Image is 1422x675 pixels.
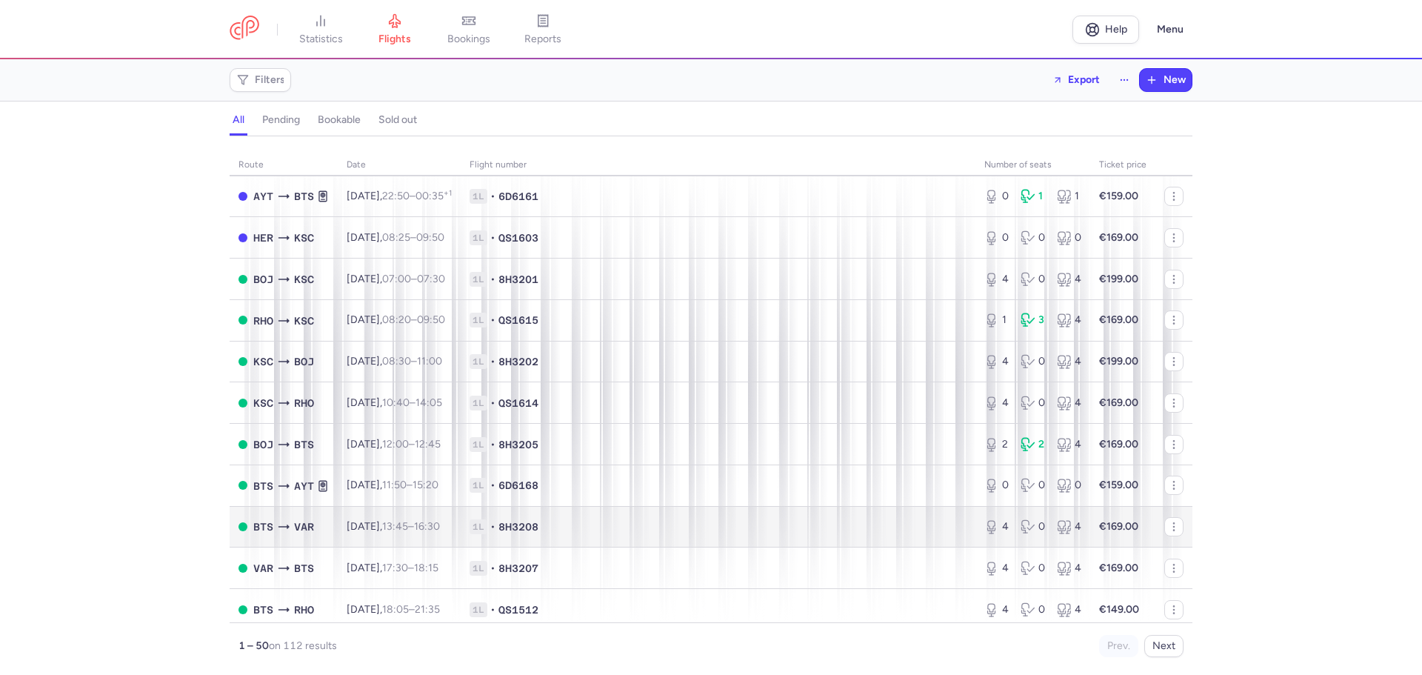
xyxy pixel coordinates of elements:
span: – [382,190,452,202]
div: 4 [1057,313,1081,327]
time: 00:35 [415,190,452,202]
div: 3 [1021,313,1045,327]
span: 1L [470,396,487,410]
strong: €169.00 [1099,313,1138,326]
span: KSC [294,230,314,246]
strong: €169.00 [1099,562,1138,574]
span: 8H3208 [498,519,538,534]
span: 1L [470,478,487,493]
span: [DATE], [347,396,442,409]
span: VAR [294,519,314,535]
time: 21:35 [415,603,440,616]
span: 8H3205 [498,437,538,452]
time: 11:00 [417,355,442,368]
span: [DATE], [347,520,440,533]
button: Menu [1148,16,1192,44]
strong: €169.00 [1099,231,1138,244]
span: – [382,562,438,574]
span: HER [253,230,273,246]
span: 8H3202 [498,354,538,369]
time: 17:30 [382,562,408,574]
span: – [382,355,442,368]
a: reports [506,13,580,46]
span: BOJ [253,271,273,287]
button: Export [1043,68,1109,92]
span: Export [1068,74,1100,85]
span: BTS [253,519,273,535]
span: BTS [253,478,273,494]
span: 1L [470,230,487,245]
div: 4 [1057,354,1081,369]
span: – [382,479,438,491]
span: BTS [294,560,314,576]
div: 4 [984,396,1009,410]
span: RHO [294,395,314,411]
span: QS1603 [498,230,538,245]
span: KSC [253,353,273,370]
span: 1L [470,561,487,576]
span: statistics [299,33,343,46]
div: 1 [984,313,1009,327]
time: 18:15 [414,562,438,574]
div: 0 [984,478,1009,493]
span: AYT [253,188,273,205]
span: • [490,313,495,327]
a: flights [358,13,432,46]
time: 08:20 [382,313,411,326]
a: bookings [432,13,506,46]
div: 4 [984,602,1009,617]
strong: €159.00 [1099,479,1138,491]
th: date [338,154,461,176]
div: 0 [1021,230,1045,245]
div: 1 [1057,189,1081,204]
sup: +1 [444,188,452,198]
div: 0 [1021,602,1045,617]
span: – [382,231,444,244]
span: 1L [470,519,487,534]
div: 4 [984,354,1009,369]
span: 1L [470,437,487,452]
span: KSC [294,313,314,329]
span: [DATE], [347,438,441,450]
span: [DATE], [347,273,445,285]
span: Help [1105,24,1127,35]
span: bookings [447,33,490,46]
time: 09:50 [417,313,445,326]
span: • [490,478,495,493]
span: [DATE], [347,479,438,491]
span: QS1615 [498,313,538,327]
time: 16:30 [414,520,440,533]
time: 13:45 [382,520,408,533]
span: • [490,602,495,617]
span: flights [378,33,411,46]
strong: €199.00 [1099,355,1138,368]
div: 4 [984,519,1009,534]
time: 12:00 [382,438,409,450]
span: 8H3207 [498,561,538,576]
time: 11:50 [382,479,407,491]
span: – [382,396,442,409]
span: VAR [253,560,273,576]
button: New [1140,69,1192,91]
th: route [230,154,338,176]
div: 0 [984,230,1009,245]
h4: all [233,113,244,127]
time: 14:05 [415,396,442,409]
a: statistics [284,13,358,46]
time: 07:30 [417,273,445,285]
div: 0 [1021,519,1045,534]
span: • [490,561,495,576]
span: RHO [253,313,273,329]
div: 0 [1021,396,1045,410]
span: QS1614 [498,396,538,410]
span: 1L [470,313,487,327]
div: 0 [984,189,1009,204]
span: [DATE], [347,603,440,616]
div: 0 [1021,354,1045,369]
span: 6D6168 [498,478,538,493]
span: BTS [253,602,273,618]
button: Filters [230,69,290,91]
time: 12:45 [415,438,441,450]
div: 0 [1021,561,1045,576]
strong: 1 – 50 [238,639,269,652]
